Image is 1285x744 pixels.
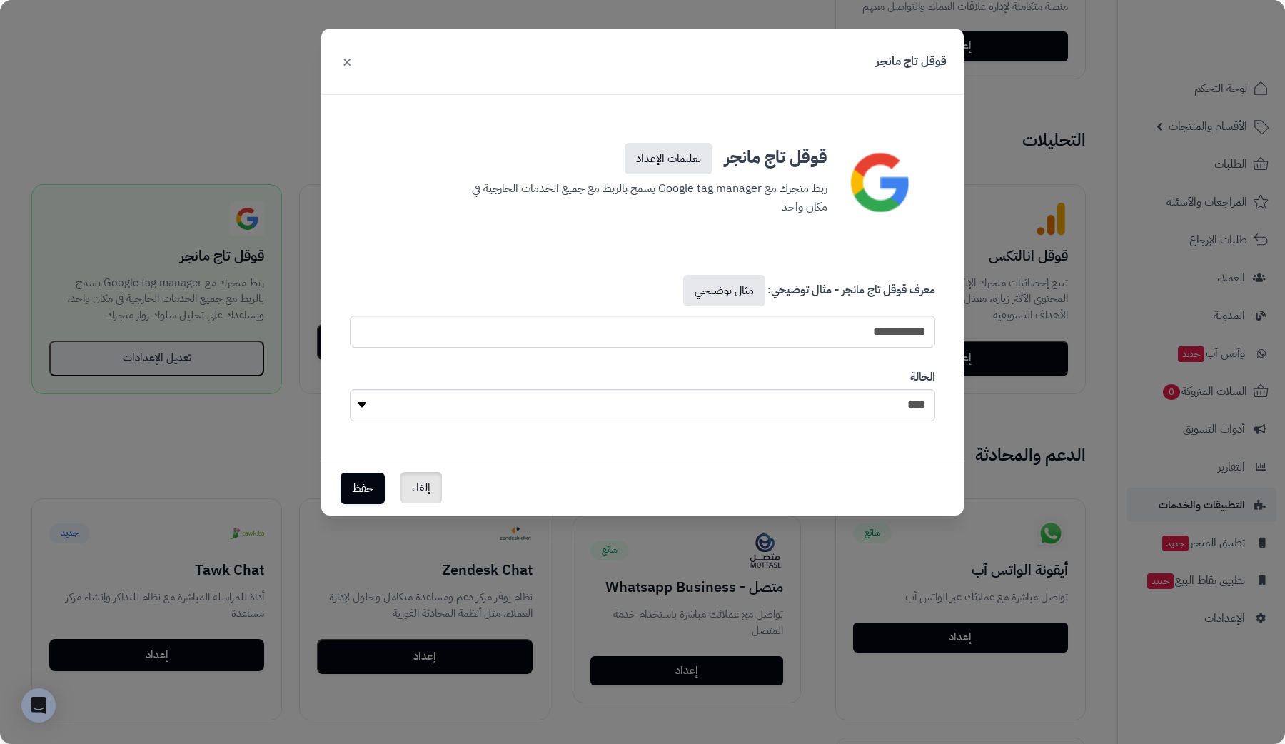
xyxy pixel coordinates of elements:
button: إلغاء [400,472,442,503]
label: الحالة [910,369,935,386]
div: Open Intercom Messenger [21,688,56,723]
button: حفظ [341,473,385,504]
img: google-icon.png [834,137,925,227]
a: مثال توضيحي [683,275,765,306]
p: ربط متجرك مع Google tag manager يسمح بالربط مع جميع الخدمات الخارجية في مكان واحد [458,174,827,216]
h3: قوقل تاج مانجر [458,137,827,174]
h3: قوقل تاج مانجر [876,54,947,70]
button: × [338,46,356,77]
label: معرف قوقل تاج مانجر - مثال توضيحي: [681,275,935,312]
a: تعليمات الإعداد [625,143,712,174]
